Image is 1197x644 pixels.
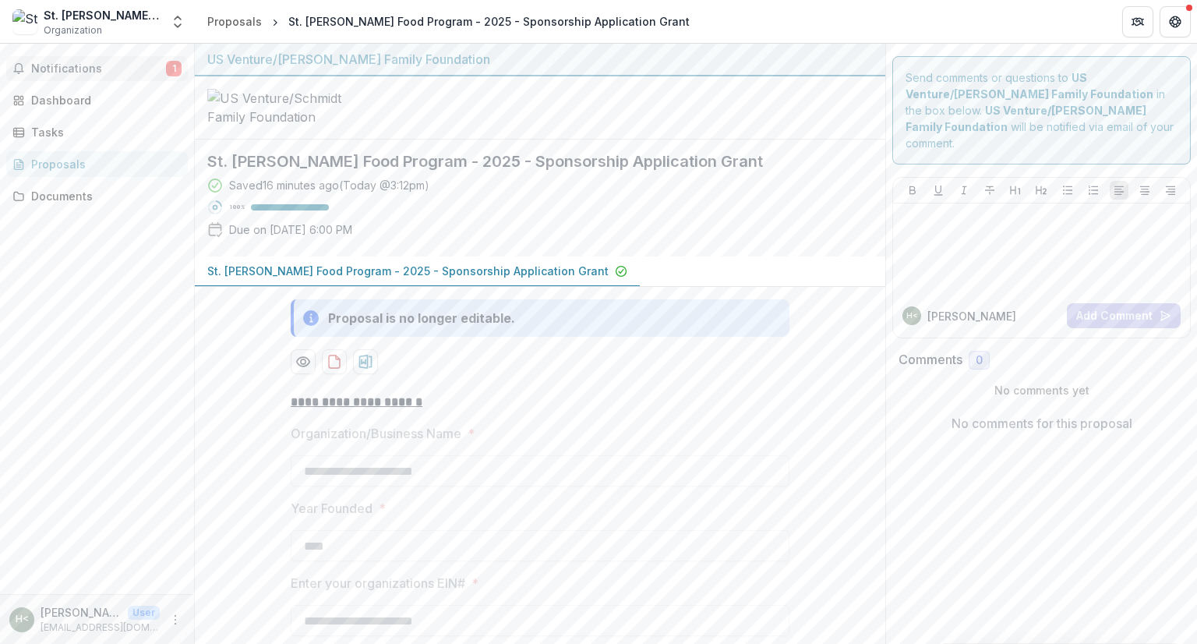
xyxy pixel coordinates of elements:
p: No comments for this proposal [952,414,1132,433]
div: Tasks [31,124,175,140]
a: Proposals [6,151,188,177]
div: St. [PERSON_NAME] Food Program - 2025 - Sponsorship Application Grant [288,13,690,30]
p: Organization/Business Name [291,424,461,443]
div: Proposal is no longer editable. [328,309,515,327]
button: More [166,610,185,629]
button: Align Left [1110,181,1128,200]
button: Bold [903,181,922,200]
p: Due on [DATE] 6:00 PM [229,221,352,238]
button: Align Center [1135,181,1154,200]
div: Dashboard [31,92,175,108]
img: US Venture/Schmidt Family Foundation [207,89,363,126]
p: [PERSON_NAME] [927,308,1016,324]
a: Proposals [201,10,268,33]
nav: breadcrumb [201,10,696,33]
div: Saved 16 minutes ago ( Today @ 3:12pm ) [229,177,429,193]
div: Send comments or questions to in the box below. will be notified via email of your comment. [892,56,1191,165]
button: Preview 603f1dee-e14b-498a-bb59-4cc75b43de01-0.pdf [291,349,316,374]
button: Open entity switcher [167,6,189,37]
div: Proposals [207,13,262,30]
p: [EMAIL_ADDRESS][DOMAIN_NAME] [41,621,160,635]
button: Add Comment [1067,303,1181,328]
p: No comments yet [899,382,1185,398]
button: Heading 1 [1006,181,1025,200]
h2: Comments [899,352,962,367]
span: Notifications [31,62,166,76]
p: [PERSON_NAME] <[EMAIL_ADDRESS][DOMAIN_NAME]> [41,604,122,621]
button: Get Help [1160,6,1191,37]
button: Strike [980,181,999,200]
strong: US Venture/[PERSON_NAME] Family Foundation [906,104,1146,133]
span: 0 [976,354,983,367]
span: Organization [44,23,102,37]
div: Proposals [31,156,175,172]
button: download-proposal [322,349,347,374]
h2: St. [PERSON_NAME] Food Program - 2025 - Sponsorship Application Grant [207,152,848,171]
button: Bullet List [1058,181,1077,200]
p: 100 % [229,202,245,213]
button: download-proposal [353,349,378,374]
button: Heading 2 [1032,181,1050,200]
button: Underline [929,181,948,200]
p: St. [PERSON_NAME] Food Program - 2025 - Sponsorship Application Grant [207,263,609,279]
p: User [128,606,160,620]
button: Notifications1 [6,56,188,81]
p: Year Founded [291,499,373,518]
div: Heather Du Vall <hduvall@stjoesfoodprogram.org> [16,614,29,625]
a: Documents [6,183,188,209]
div: US Venture/[PERSON_NAME] Family Foundation [207,50,873,69]
button: Partners [1122,6,1153,37]
div: Documents [31,188,175,204]
span: 1 [166,61,182,76]
button: Align Right [1161,181,1180,200]
div: Heather Du Vall <hduvall@stjoesfoodprogram.org> [906,312,918,320]
a: Dashboard [6,87,188,113]
a: Tasks [6,119,188,145]
button: Ordered List [1084,181,1103,200]
p: Enter your organizations EIN# [291,574,465,593]
div: St. [PERSON_NAME] Food Program [44,7,161,23]
img: St. Joseph Food Program [12,9,37,34]
button: Italicize [955,181,973,200]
